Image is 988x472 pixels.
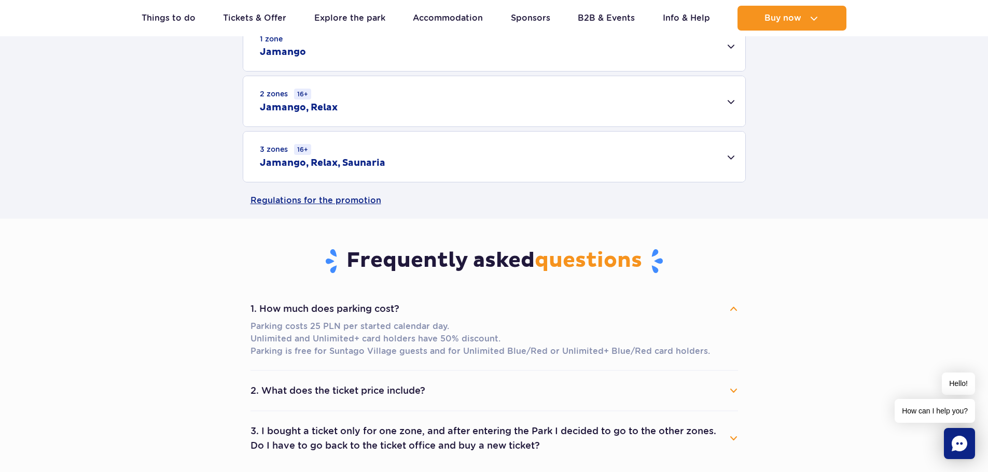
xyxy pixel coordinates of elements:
[251,297,738,320] button: 1. How much does parking cost?
[260,144,311,155] small: 3 zones
[223,6,286,31] a: Tickets & Offer
[294,144,311,155] small: 16+
[764,13,801,23] span: Buy now
[251,320,738,357] p: Parking costs 25 PLN per started calendar day. Unlimited and Unlimited+ card holders have 50% dis...
[251,379,738,402] button: 2. What does the ticket price include?
[142,6,196,31] a: Things to do
[251,182,738,219] a: Regulations for the promotion
[260,89,311,99] small: 2 zones
[260,46,306,59] h2: Jamango
[535,248,642,274] span: questions
[663,6,710,31] a: Info & Help
[260,34,283,44] small: 1 zone
[294,89,311,99] small: 16+
[511,6,550,31] a: Sponsors
[251,248,738,275] h3: Frequently asked
[251,420,738,457] button: 3. I bought a ticket only for one zone, and after entering the Park I decided to go to the other ...
[737,6,846,31] button: Buy now
[314,6,385,31] a: Explore the park
[260,102,338,114] h2: Jamango, Relax
[944,428,975,459] div: Chat
[578,6,635,31] a: B2B & Events
[413,6,483,31] a: Accommodation
[895,399,975,423] span: How can I help you?
[260,157,385,169] h2: Jamango, Relax, Saunaria
[942,373,975,395] span: Hello!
